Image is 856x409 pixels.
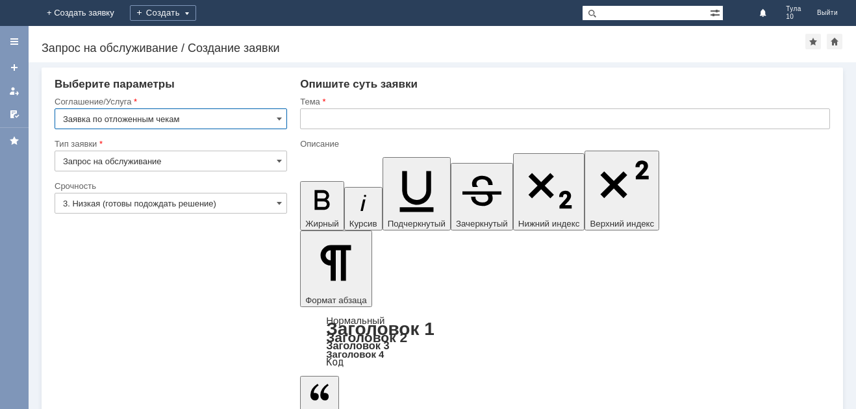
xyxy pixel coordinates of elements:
span: Расширенный поиск [710,6,723,18]
a: Нормальный [326,315,384,326]
div: Срочность [55,182,284,190]
span: Формат абзаца [305,295,366,305]
button: Формат абзаца [300,230,371,307]
span: Выберите параметры [55,78,175,90]
a: Заголовок 3 [326,340,389,351]
span: Нижний индекс [518,219,580,229]
a: Создать заявку [4,57,25,78]
span: Верхний индекс [590,219,654,229]
span: Жирный [305,219,339,229]
div: Описание [300,140,827,148]
div: Соглашение/Услуга [55,97,284,106]
button: Курсив [344,187,383,230]
button: Верхний индекс [585,151,659,230]
a: Код [326,356,344,368]
div: Тема [300,97,827,106]
button: Нижний индекс [513,153,585,230]
div: Сделать домашней страницей [827,34,842,49]
a: Заголовок 1 [326,319,434,339]
div: Создать [130,5,196,21]
button: Зачеркнутый [451,163,513,230]
span: Подчеркнутый [388,219,446,229]
span: 10 [786,13,801,21]
span: Зачеркнутый [456,219,508,229]
div: Формат абзаца [300,316,830,367]
span: Тула [786,5,801,13]
div: Тип заявки [55,140,284,148]
a: Мои заявки [4,81,25,101]
div: Добавить в избранное [805,34,821,49]
a: Мои согласования [4,104,25,125]
span: Опишите суть заявки [300,78,418,90]
button: Жирный [300,181,344,230]
a: Заголовок 4 [326,349,384,360]
div: Запрос на обслуживание / Создание заявки [42,42,805,55]
a: Заголовок 2 [326,330,407,345]
button: Подчеркнутый [383,157,451,230]
span: Курсив [349,219,377,229]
